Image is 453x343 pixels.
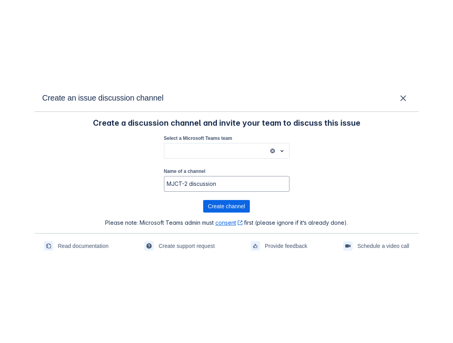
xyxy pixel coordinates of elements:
[269,148,276,154] button: clear
[44,240,109,252] a: Read documentation
[265,240,307,252] span: Provide feedback
[357,240,409,252] span: Schedule a video call
[146,243,152,249] span: support
[93,118,360,128] h3: Create a discussion channel and invite your team to discuss this issue
[105,219,348,227] span: Please note: Microsoft Teams admin must first (please ignore if it’s already done).
[58,240,109,252] span: Read documentation
[203,200,250,213] button: Create channel
[398,94,408,103] span: close
[35,84,419,112] div: Create an issue discussion channel
[144,240,215,252] a: Create support request
[45,243,52,249] span: documentation
[398,94,408,104] a: close
[164,168,206,174] label: Name of a channel
[164,135,233,141] label: Select a Microsoft Teams team
[208,200,245,213] span: Create channel
[252,243,258,249] span: feedback
[158,240,215,252] span: Create support request
[164,177,289,191] input: Enter channel name
[277,146,287,156] span: open
[251,240,307,252] a: Provide feedback
[345,243,351,249] span: videoCall
[343,240,409,252] a: Schedule a video call
[215,219,243,226] a: consent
